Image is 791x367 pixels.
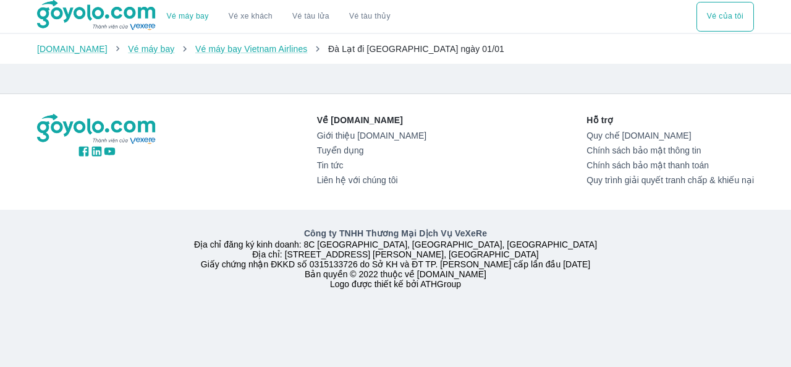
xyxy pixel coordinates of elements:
a: Vé máy bay [128,44,174,54]
a: Vé tàu lửa [282,2,339,32]
p: Hỗ trợ [586,114,754,126]
a: Chính sách bảo mật thông tin [586,145,754,155]
a: Tuyển dụng [317,145,426,155]
div: choose transportation mode [157,2,400,32]
a: Quy chế [DOMAIN_NAME] [586,131,754,140]
a: Chính sách bảo mật thanh toán [586,160,754,170]
a: [DOMAIN_NAME] [37,44,108,54]
nav: breadcrumb [37,43,754,55]
a: Tin tức [317,160,426,170]
a: Liên hệ với chúng tôi [317,175,426,185]
span: Đà Lạt đi [GEOGRAPHIC_DATA] ngày 01/01 [328,44,504,54]
button: Vé tàu thủy [339,2,400,32]
img: logo [37,114,157,145]
div: Địa chỉ đăng ký kinh doanh: 8C [GEOGRAPHIC_DATA], [GEOGRAPHIC_DATA], [GEOGRAPHIC_DATA] Địa chỉ: [... [30,227,761,289]
a: Giới thiệu [DOMAIN_NAME] [317,131,426,140]
a: Vé máy bay [167,12,209,21]
a: Quy trình giải quyết tranh chấp & khiếu nại [586,175,754,185]
p: Về [DOMAIN_NAME] [317,114,426,126]
button: Vé của tôi [696,2,754,32]
a: Vé máy bay Vietnam Airlines [195,44,308,54]
p: Công ty TNHH Thương Mại Dịch Vụ VeXeRe [40,227,751,240]
div: choose transportation mode [696,2,754,32]
a: Vé xe khách [229,12,273,21]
